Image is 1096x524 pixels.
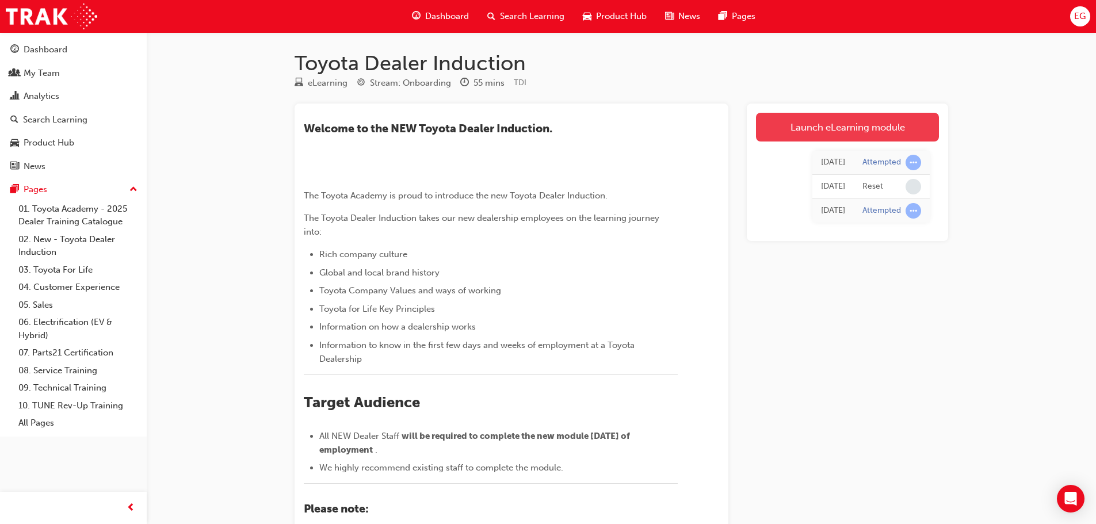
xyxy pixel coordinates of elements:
span: learningResourceType_ELEARNING-icon [295,78,303,89]
div: Search Learning [23,113,87,127]
a: 09. Technical Training [14,379,142,397]
a: 07. Parts21 Certification [14,344,142,362]
a: 08. Service Training [14,362,142,380]
span: Rich company culture [319,249,407,259]
span: Product Hub [596,10,647,23]
span: Learning resource code [514,78,526,87]
a: search-iconSearch Learning [478,5,574,28]
a: 04. Customer Experience [14,278,142,296]
span: Global and local brand history [319,267,440,278]
span: pages-icon [719,9,727,24]
div: Attempted [862,157,901,168]
span: Pages [732,10,755,23]
a: All Pages [14,414,142,432]
h1: Toyota Dealer Induction [295,51,948,76]
div: Attempted [862,205,901,216]
span: We highly recommend existing staff to complete the module. [319,462,563,473]
div: eLearning [308,77,347,90]
button: EG [1070,6,1090,26]
span: learningRecordVerb_ATTEMPT-icon [906,203,921,219]
button: DashboardMy TeamAnalyticsSearch LearningProduct HubNews [5,37,142,179]
div: Thu Sep 18 2025 11:12:11 GMT+1000 (Australian Eastern Standard Time) [821,204,845,217]
span: All NEW Dealer Staff [319,431,399,441]
span: Toyota for Life Key Principles [319,304,435,314]
span: Information to know in the first few days and weeks of employment at a Toyota Dealership [319,340,637,364]
button: Pages [5,179,142,200]
div: Thu Sep 18 2025 14:58:43 GMT+1000 (Australian Eastern Standard Time) [821,180,845,193]
span: EG [1074,10,1086,23]
span: guage-icon [412,9,421,24]
div: News [24,160,45,173]
div: Pages [24,183,47,196]
span: up-icon [129,182,138,197]
span: . [375,445,377,455]
div: 55 mins [473,77,505,90]
a: 03. Toyota For Life [14,261,142,279]
span: prev-icon [127,501,135,515]
span: learningRecordVerb_NONE-icon [906,179,921,194]
div: Open Intercom Messenger [1057,485,1084,512]
span: target-icon [357,78,365,89]
div: My Team [24,67,60,80]
span: car-icon [10,138,19,148]
div: Stream: Onboarding [370,77,451,90]
span: Target Audience [304,393,420,411]
span: will be required to complete the new module [DATE] of employment [319,431,632,455]
span: News [678,10,700,23]
div: Analytics [24,90,59,103]
a: 10. TUNE Rev-Up Training [14,397,142,415]
div: Duration [460,76,505,90]
div: Dashboard [24,43,67,56]
div: Stream [357,76,451,90]
a: car-iconProduct Hub [574,5,656,28]
span: Dashboard [425,10,469,23]
span: pages-icon [10,185,19,195]
div: Reset [862,181,883,192]
div: Thu Sep 18 2025 14:58:45 GMT+1000 (Australian Eastern Standard Time) [821,156,845,169]
span: car-icon [583,9,591,24]
span: search-icon [10,115,18,125]
a: My Team [5,63,142,84]
span: ​Welcome to the NEW Toyota Dealer Induction. [304,122,552,135]
a: Launch eLearning module [756,113,939,141]
span: people-icon [10,68,19,79]
a: 05. Sales [14,296,142,314]
span: search-icon [487,9,495,24]
div: Product Hub [24,136,74,150]
span: guage-icon [10,45,19,55]
a: pages-iconPages [709,5,765,28]
span: Information on how a dealership works [319,322,476,332]
a: News [5,156,142,177]
span: learningRecordVerb_ATTEMPT-icon [906,155,921,170]
a: news-iconNews [656,5,709,28]
span: Search Learning [500,10,564,23]
a: guage-iconDashboard [403,5,478,28]
a: 01. Toyota Academy - 2025 Dealer Training Catalogue [14,200,142,231]
span: chart-icon [10,91,19,102]
span: The Toyota Academy is proud to introduce the new Toyota Dealer Induction. [304,190,608,201]
span: The Toyota Dealer Induction takes our new dealership employees on the learning journey into: [304,213,662,237]
a: Product Hub [5,132,142,154]
a: 06. Electrification (EV & Hybrid) [14,313,142,344]
span: Toyota Company Values and ways of working [319,285,501,296]
a: Search Learning [5,109,142,131]
div: Type [295,76,347,90]
a: 02. New - Toyota Dealer Induction [14,231,142,261]
a: Dashboard [5,39,142,60]
span: Please note: [304,502,369,515]
img: Trak [6,3,97,29]
span: news-icon [665,9,674,24]
a: Analytics [5,86,142,107]
span: clock-icon [460,78,469,89]
span: news-icon [10,162,19,172]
